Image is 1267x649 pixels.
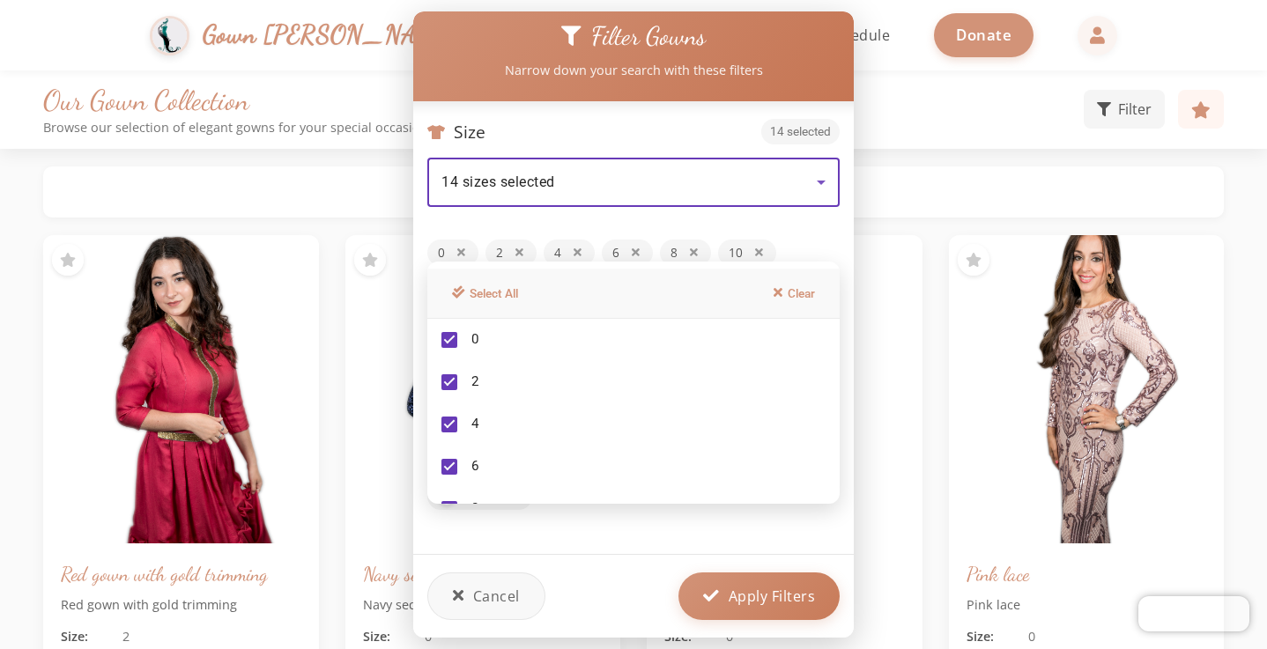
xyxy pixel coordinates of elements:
[471,372,479,391] span: 2
[763,279,826,307] button: Clear
[441,279,529,307] button: Select All
[471,499,479,518] span: 8
[1138,596,1249,631] iframe: Chatra live chat
[471,415,479,433] span: 4
[471,457,479,476] span: 6
[471,330,479,349] span: 0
